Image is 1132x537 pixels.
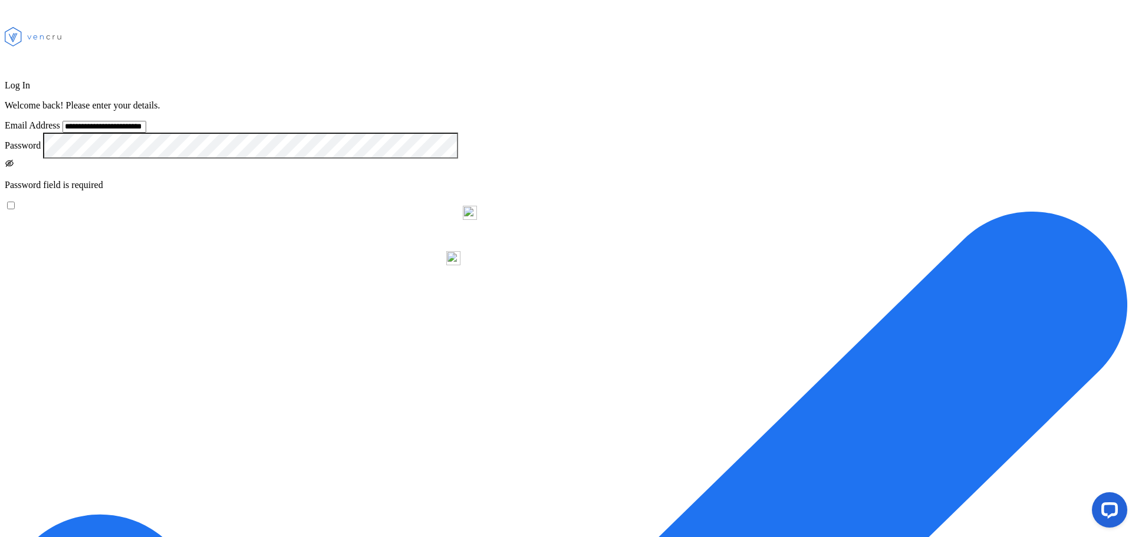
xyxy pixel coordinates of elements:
iframe: LiveChat chat widget [1082,487,1132,537]
p: Log In [5,80,1127,91]
p: Password field is required [5,180,1127,190]
img: npw-badge-icon-locked.svg [463,206,477,220]
img: npw-badge-icon-locked.svg [446,251,460,265]
label: Email Address [5,120,62,130]
img: vencru logo [5,5,64,68]
p: Welcome back! Please enter your details. [5,100,1127,111]
label: Password [5,140,43,150]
